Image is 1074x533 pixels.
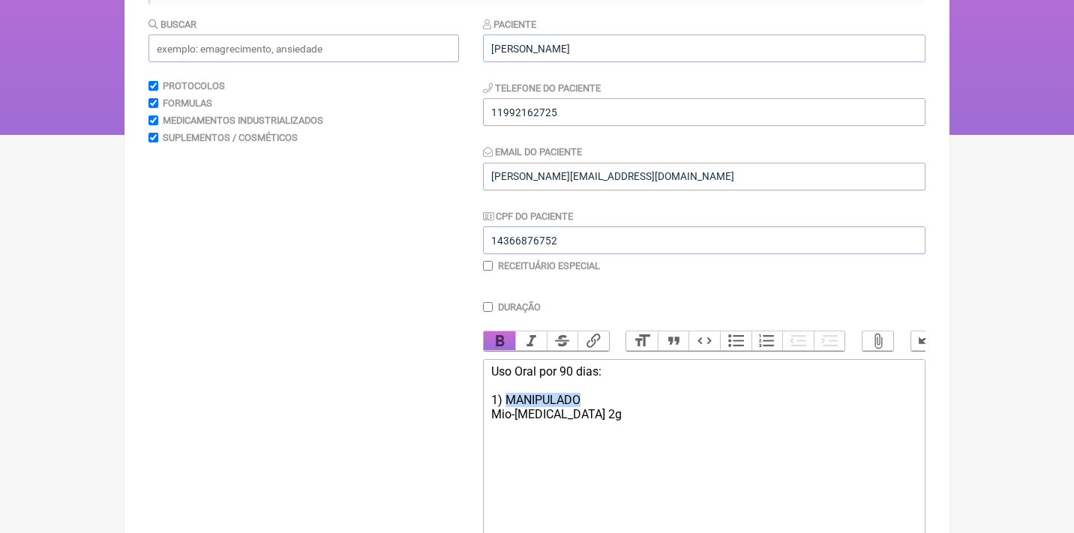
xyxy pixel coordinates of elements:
button: Heading [626,331,658,351]
label: Suplementos / Cosméticos [163,132,298,143]
button: Bold [484,331,515,351]
button: Attach Files [862,331,894,351]
button: Link [577,331,609,351]
button: Numbers [751,331,783,351]
label: Formulas [163,97,212,109]
label: Protocolos [163,80,225,91]
button: Italic [515,331,547,351]
button: Quote [658,331,689,351]
label: Telefone do Paciente [483,82,601,94]
button: Decrease Level [782,331,814,351]
label: Medicamentos Industrializados [163,115,323,126]
button: Increase Level [814,331,845,351]
label: Email do Paciente [483,146,582,157]
label: Duração [498,301,541,313]
input: exemplo: emagrecimento, ansiedade [148,34,459,62]
div: Uso Oral por 90 dias: 1) MANIPULADO Mio-[MEDICAL_DATA] 2g [491,364,917,436]
button: Strikethrough [547,331,578,351]
label: Receituário Especial [498,260,600,271]
button: Undo [911,331,943,351]
label: Buscar [148,19,196,30]
label: Paciente [483,19,536,30]
button: Bullets [720,331,751,351]
button: Code [688,331,720,351]
label: CPF do Paciente [483,211,573,222]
